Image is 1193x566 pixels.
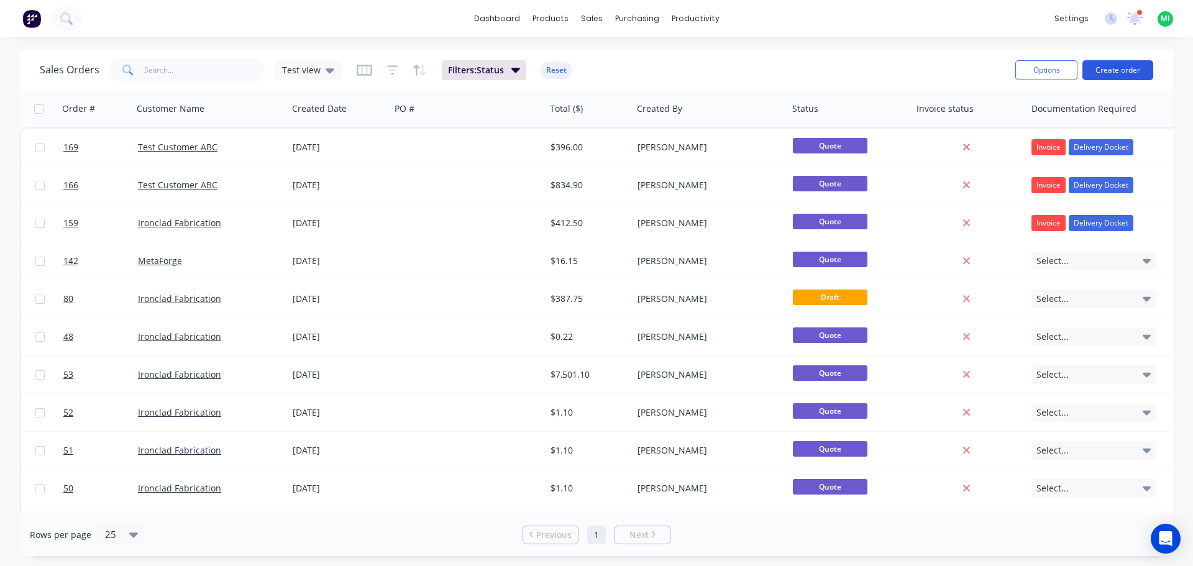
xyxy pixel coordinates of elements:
[793,479,867,495] span: Quote
[293,444,385,457] div: [DATE]
[793,441,867,457] span: Quote
[665,9,726,28] div: productivity
[523,529,578,541] a: Previous page
[63,141,78,153] span: 169
[638,293,775,305] div: [PERSON_NAME]
[638,255,775,267] div: [PERSON_NAME]
[793,327,867,343] span: Quote
[144,58,265,83] input: Search...
[442,60,526,80] button: Filters:Status
[63,444,73,457] span: 51
[138,217,221,229] a: Ironclad Fabrication
[63,280,138,317] a: 80
[638,141,775,153] div: [PERSON_NAME]
[62,103,95,115] div: Order #
[637,103,682,115] div: Created By
[638,217,775,229] div: [PERSON_NAME]
[63,470,138,507] a: 50
[1036,331,1069,343] span: Select...
[792,103,818,115] div: Status
[293,331,385,343] div: [DATE]
[793,138,867,153] span: Quote
[293,141,385,153] div: [DATE]
[138,141,217,153] a: Test Customer ABC
[541,62,572,79] button: Reset
[551,293,624,305] div: $387.75
[30,529,91,541] span: Rows per page
[551,141,624,153] div: $396.00
[293,482,385,495] div: [DATE]
[609,9,665,28] div: purchasing
[536,529,572,541] span: Previous
[138,368,221,380] a: Ironclad Fabrication
[916,103,974,115] div: Invoice status
[550,103,583,115] div: Total ($)
[551,368,624,381] div: $7,501.10
[551,331,624,343] div: $0.22
[638,179,775,191] div: [PERSON_NAME]
[1031,215,1133,231] button: InvoiceDelivery Docket
[638,444,775,457] div: [PERSON_NAME]
[587,526,606,544] a: Page 1 is your current page
[793,365,867,381] span: Quote
[63,432,138,469] a: 51
[63,255,78,267] span: 142
[63,179,78,191] span: 166
[292,103,347,115] div: Created Date
[63,356,138,393] a: 53
[551,179,624,191] div: $834.90
[293,179,385,191] div: [DATE]
[293,406,385,419] div: [DATE]
[63,368,73,381] span: 53
[63,242,138,280] a: 142
[138,406,221,418] a: Ironclad Fabrication
[1031,139,1133,155] button: InvoiceDelivery Docket
[448,64,504,76] span: Filters: Status
[1082,60,1153,80] button: Create order
[63,293,73,305] span: 80
[1036,444,1069,457] span: Select...
[518,526,675,544] ul: Pagination
[615,529,670,541] a: Next page
[63,217,78,229] span: 159
[1015,60,1077,80] button: Options
[551,444,624,457] div: $1.10
[1074,179,1128,191] span: Delivery Docket
[1036,482,1069,495] span: Select...
[1036,368,1069,381] span: Select...
[793,252,867,267] span: Quote
[1048,9,1095,28] div: settings
[793,176,867,191] span: Quote
[551,482,624,495] div: $1.10
[63,167,138,204] a: 166
[395,103,414,115] div: PO #
[63,204,138,242] a: 159
[138,255,182,267] a: MetaForge
[638,368,775,381] div: [PERSON_NAME]
[575,9,609,28] div: sales
[551,406,624,419] div: $1.10
[293,255,385,267] div: [DATE]
[1036,141,1061,153] span: Invoice
[526,9,575,28] div: products
[1074,141,1128,153] span: Delivery Docket
[293,217,385,229] div: [DATE]
[63,331,73,343] span: 48
[638,406,775,419] div: [PERSON_NAME]
[293,368,385,381] div: [DATE]
[138,331,221,342] a: Ironclad Fabrication
[1074,217,1128,229] span: Delivery Docket
[137,103,204,115] div: Customer Name
[629,529,649,541] span: Next
[638,482,775,495] div: [PERSON_NAME]
[1031,177,1133,193] button: InvoiceDelivery Docket
[138,482,221,494] a: Ironclad Fabrication
[138,444,221,456] a: Ironclad Fabrication
[40,64,99,76] h1: Sales Orders
[138,179,217,191] a: Test Customer ABC
[63,482,73,495] span: 50
[793,403,867,419] span: Quote
[63,129,138,166] a: 169
[293,293,385,305] div: [DATE]
[1151,524,1181,554] div: Open Intercom Messenger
